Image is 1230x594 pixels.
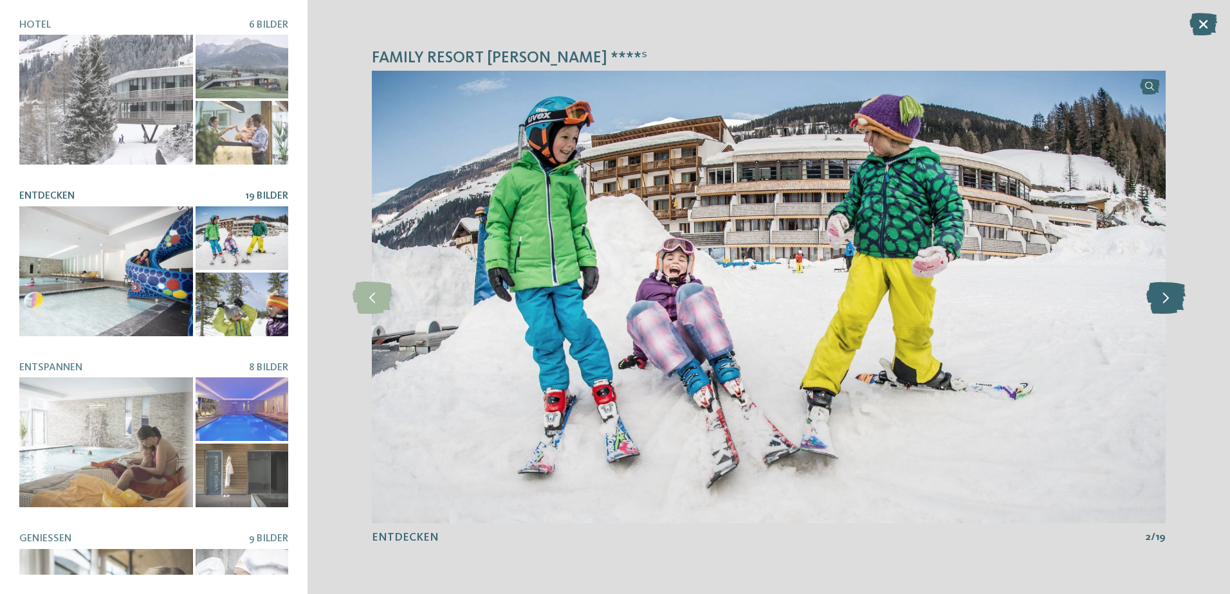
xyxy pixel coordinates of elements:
[372,47,647,69] span: Family Resort [PERSON_NAME] ****ˢ
[372,71,1166,523] img: Family Resort Rainer ****ˢ
[1145,530,1151,544] span: 2
[249,20,288,30] span: 6 Bilder
[249,534,288,544] span: 9 Bilder
[372,532,439,543] span: Entdecken
[19,363,82,373] span: Entspannen
[245,191,288,201] span: 19 Bilder
[19,20,51,30] span: Hotel
[19,534,71,544] span: Genießen
[19,191,75,201] span: Entdecken
[1151,530,1155,544] span: /
[249,363,288,373] span: 8 Bilder
[1155,530,1166,544] span: 19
